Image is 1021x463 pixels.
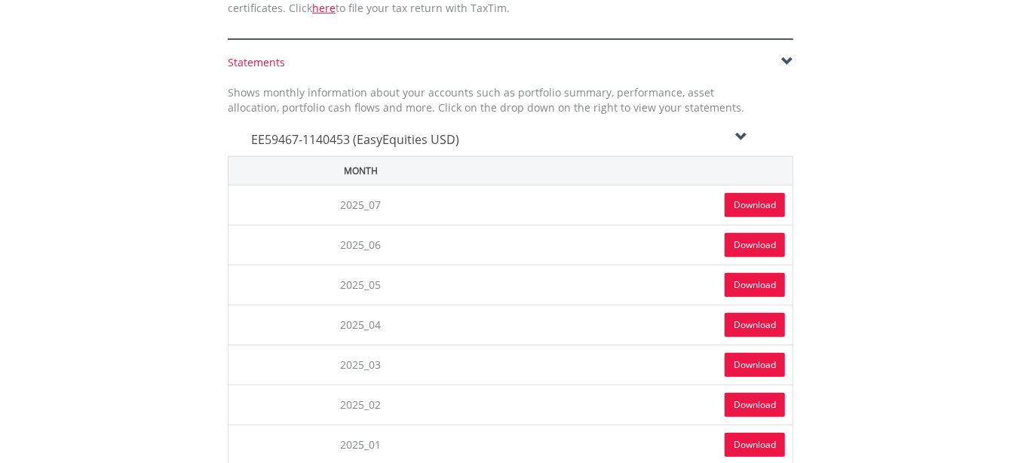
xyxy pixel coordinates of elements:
td: 2025_02 [228,385,493,425]
span: EE59467-1140453 (EasyEquities USD) [251,131,459,148]
th: Month [228,156,493,185]
a: Download [725,433,785,457]
td: 2025_05 [228,265,493,305]
a: Download [725,393,785,417]
div: Statements [228,55,793,70]
td: 2025_04 [228,305,493,345]
td: 2025_07 [228,185,493,225]
a: Download [725,193,785,217]
div: Shows monthly information about your accounts such as portfolio summary, performance, asset alloc... [216,85,756,115]
a: Download [725,353,785,377]
a: Download [725,313,785,337]
td: 2025_06 [228,225,493,265]
span: Click to file your tax return with TaxTim. [289,1,510,15]
td: 2025_03 [228,345,493,385]
a: Download [725,233,785,257]
a: here [312,1,336,15]
a: Download [725,273,785,297]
